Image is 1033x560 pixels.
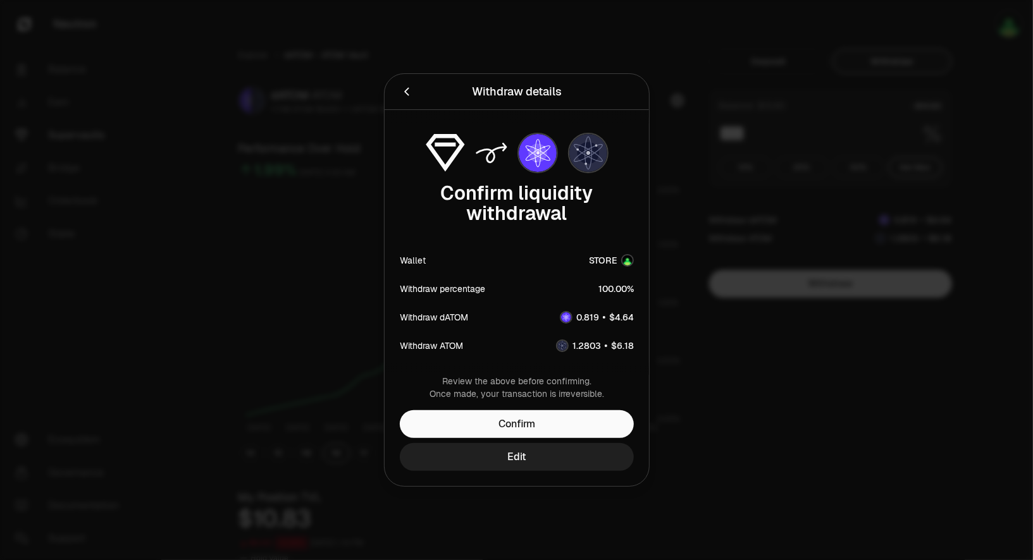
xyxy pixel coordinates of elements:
[400,183,634,224] div: Confirm liquidity withdrawal
[589,254,634,267] button: STORE
[400,283,485,295] div: Withdraw percentage
[400,375,634,400] div: Review the above before confirming. Once made, your transaction is irreversible.
[400,83,414,100] button: Back
[589,254,617,267] div: STORE
[519,134,557,172] img: dATOM Logo
[621,254,634,267] img: Account Image
[400,311,468,324] div: Withdraw dATOM
[400,410,634,438] button: Confirm
[400,443,634,471] button: Edit
[561,312,571,322] img: dATOM Logo
[569,134,607,172] img: ATOM Logo
[400,339,463,352] div: Withdraw ATOM
[472,83,562,100] div: Withdraw details
[557,341,567,351] img: ATOM Logo
[400,254,426,267] div: Wallet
